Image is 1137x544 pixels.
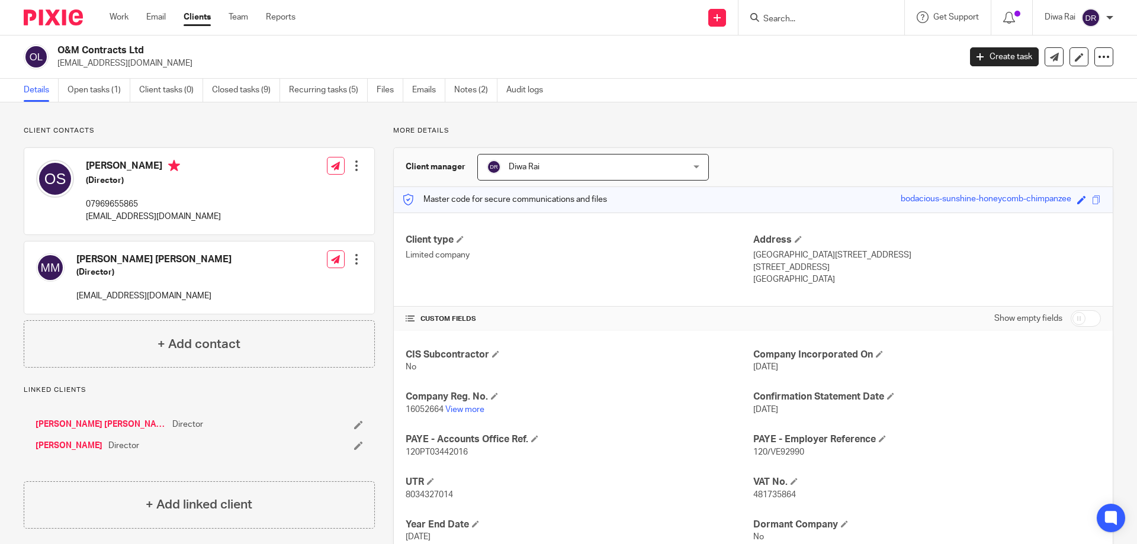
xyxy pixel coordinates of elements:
[753,405,778,414] span: [DATE]
[57,57,952,69] p: [EMAIL_ADDRESS][DOMAIN_NAME]
[406,476,753,488] h4: UTR
[76,290,232,302] p: [EMAIL_ADDRESS][DOMAIN_NAME]
[377,79,403,102] a: Files
[406,363,416,371] span: No
[168,160,180,172] i: Primary
[753,519,1101,531] h4: Dormant Company
[487,160,501,174] img: svg%3E
[393,126,1113,136] p: More details
[762,14,869,25] input: Search
[36,253,65,282] img: svg%3E
[406,391,753,403] h4: Company Reg. No.
[1081,8,1100,27] img: svg%3E
[146,11,166,23] a: Email
[36,440,102,452] a: [PERSON_NAME]
[412,79,445,102] a: Emails
[24,9,83,25] img: Pixie
[110,11,129,23] a: Work
[24,79,59,102] a: Details
[86,211,221,223] p: [EMAIL_ADDRESS][DOMAIN_NAME]
[753,249,1101,261] p: [GEOGRAPHIC_DATA][STREET_ADDRESS]
[994,313,1062,324] label: Show empty fields
[901,193,1071,207] div: bodacious-sunshine-honeycomb-chimpanzee
[86,198,221,210] p: 07969655865
[24,385,375,395] p: Linked clients
[406,349,753,361] h4: CIS Subcontractor
[406,249,753,261] p: Limited company
[24,126,375,136] p: Client contacts
[158,335,240,353] h4: + Add contact
[289,79,368,102] a: Recurring tasks (5)
[753,476,1101,488] h4: VAT No.
[403,194,607,205] p: Master code for secure communications and files
[406,433,753,446] h4: PAYE - Accounts Office Ref.
[753,533,764,541] span: No
[406,405,444,414] span: 16052664
[24,44,49,69] img: svg%3E
[266,11,296,23] a: Reports
[229,11,248,23] a: Team
[753,349,1101,361] h4: Company Incorporated On
[76,253,232,266] h4: [PERSON_NAME] [PERSON_NAME]
[445,405,484,414] a: View more
[68,79,130,102] a: Open tasks (1)
[86,160,221,175] h4: [PERSON_NAME]
[1045,11,1075,23] p: Diwa Rai
[753,491,796,499] span: 481735864
[753,448,804,456] span: 120/VE92990
[36,419,166,430] a: [PERSON_NAME] [PERSON_NAME]
[753,363,778,371] span: [DATE]
[753,273,1101,285] p: [GEOGRAPHIC_DATA]
[753,262,1101,273] p: [STREET_ADDRESS]
[970,47,1039,66] a: Create task
[57,44,773,57] h2: O&M Contracts Ltd
[184,11,211,23] a: Clients
[406,234,753,246] h4: Client type
[933,13,979,21] span: Get Support
[753,391,1101,403] h4: Confirmation Statement Date
[406,519,753,531] h4: Year End Date
[172,419,203,430] span: Director
[753,234,1101,246] h4: Address
[406,161,465,173] h3: Client manager
[406,491,453,499] span: 8034327014
[76,266,232,278] h5: (Director)
[86,175,221,186] h5: (Director)
[406,314,753,324] h4: CUSTOM FIELDS
[212,79,280,102] a: Closed tasks (9)
[753,433,1101,446] h4: PAYE - Employer Reference
[509,163,539,171] span: Diwa Rai
[36,160,74,198] img: svg%3E
[454,79,497,102] a: Notes (2)
[146,495,252,514] h4: + Add linked client
[139,79,203,102] a: Client tasks (0)
[506,79,552,102] a: Audit logs
[108,440,139,452] span: Director
[406,533,431,541] span: [DATE]
[406,448,468,456] span: 120PT03442016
